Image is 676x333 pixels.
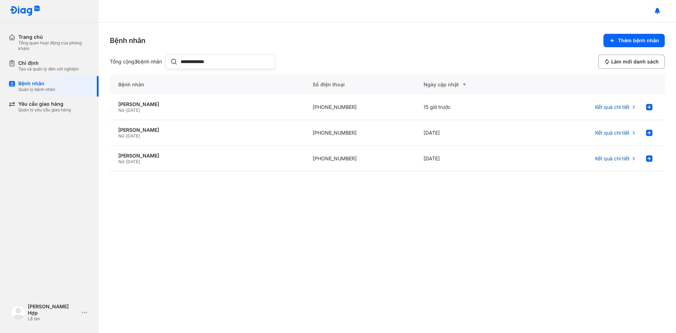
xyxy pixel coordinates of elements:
span: [DATE] [126,159,140,164]
div: [DATE] [415,146,526,172]
div: Trang chủ [18,34,90,40]
span: Làm mới danh sách [611,58,659,65]
div: [PERSON_NAME] [118,127,296,133]
button: Thêm bệnh nhân [603,34,665,47]
div: Yêu cầu giao hàng [18,101,71,107]
span: - [124,107,126,113]
span: Kết quả chi tiết [595,104,630,110]
div: Tạo và quản lý đơn xét nghiệm [18,66,79,72]
div: [PHONE_NUMBER] [304,120,415,146]
div: Tổng cộng bệnh nhân [110,58,163,65]
div: Quản lý bệnh nhân [18,87,55,92]
div: [DATE] [415,120,526,146]
div: [PHONE_NUMBER] [304,146,415,172]
span: Nữ [118,159,124,164]
span: Kết quả chi tiết [595,155,630,162]
span: Thêm bệnh nhân [618,37,659,44]
div: Bệnh nhân [110,75,304,94]
span: - [124,133,126,138]
span: Kết quả chi tiết [595,130,630,136]
span: Nữ [118,107,124,113]
span: Nữ [118,133,124,138]
div: Lễ tân [28,316,79,322]
div: Số điện thoại [304,75,415,94]
div: [PERSON_NAME] Hợp [28,303,79,316]
div: [PERSON_NAME] [118,153,296,159]
img: logo [11,306,25,320]
div: Bệnh nhân [110,36,145,45]
div: Tổng quan hoạt động của phòng khám [18,40,90,51]
div: [PHONE_NUMBER] [304,94,415,120]
div: 15 giờ trước [415,94,526,120]
div: Chỉ định [18,60,79,66]
div: Quản lý yêu cầu giao hàng [18,107,71,113]
span: [DATE] [126,107,140,113]
img: logo [10,6,40,17]
div: [PERSON_NAME] [118,101,296,107]
span: [DATE] [126,133,140,138]
div: Bệnh nhân [18,80,55,87]
button: Làm mới danh sách [598,55,665,69]
div: Ngày cập nhật [424,80,518,89]
span: 3 [134,58,138,64]
span: - [124,159,126,164]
